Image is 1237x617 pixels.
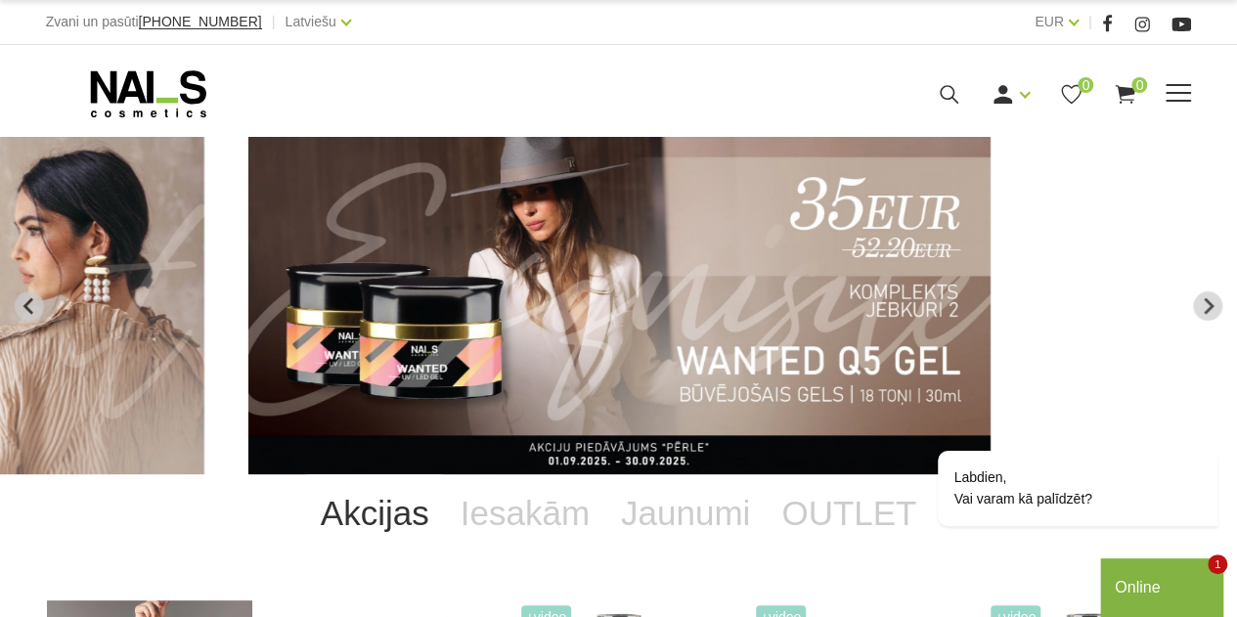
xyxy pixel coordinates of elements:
[445,474,605,552] a: Iesakām
[286,10,336,33] a: Latviešu
[1131,77,1147,93] span: 0
[139,14,262,29] span: [PHONE_NUMBER]
[1078,77,1093,93] span: 0
[46,10,262,34] div: Zvani un pasūti
[15,291,44,321] button: Previous slide
[766,474,932,552] a: OUTLET
[875,274,1227,549] iframe: chat widget
[272,10,276,34] span: |
[1100,554,1227,617] iframe: chat widget
[305,474,445,552] a: Akcijas
[1059,82,1083,107] a: 0
[1113,82,1137,107] a: 0
[605,474,766,552] a: Jaunumi
[1088,10,1092,34] span: |
[139,15,262,29] a: [PHONE_NUMBER]
[1035,10,1064,33] a: EUR
[248,137,991,474] li: 3 of 12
